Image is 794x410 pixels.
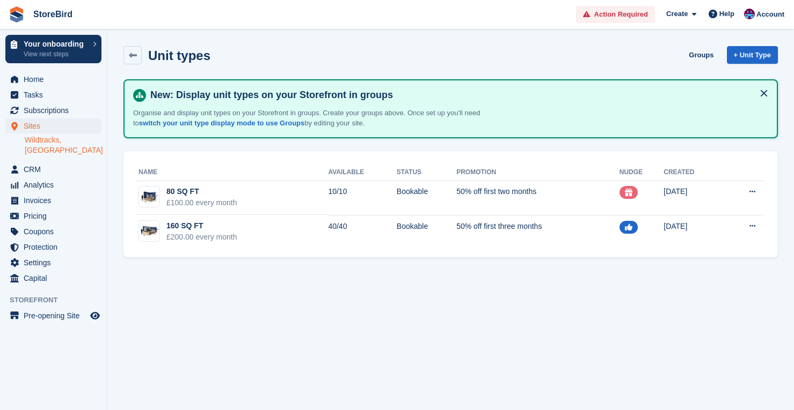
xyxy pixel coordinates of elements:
[24,40,88,48] p: Your onboarding
[666,9,688,19] span: Create
[664,164,722,181] th: Created
[139,189,159,205] img: 10-ft-container.jpg
[24,103,88,118] span: Subscriptions
[5,103,101,118] a: menu
[5,118,101,133] a: menu
[5,224,101,239] a: menu
[29,5,77,23] a: StoreBird
[5,255,101,270] a: menu
[397,164,456,181] th: Status
[24,240,88,255] span: Protection
[5,308,101,323] a: menu
[5,240,101,255] a: menu
[24,308,88,323] span: Pre-opening Site
[456,215,620,249] td: 50% off first three months
[24,177,88,192] span: Analytics
[5,35,101,63] a: Your onboarding View next steps
[166,186,237,197] div: 80 SQ FT
[576,6,655,24] a: Action Required
[139,223,159,239] img: 20-ft-container.jpg
[24,87,88,102] span: Tasks
[146,89,768,101] h4: New: Display unit types on your Storefront in groups
[397,181,456,215] td: Bookable
[684,46,718,64] a: Groups
[328,215,396,249] td: 40/40
[328,164,396,181] th: Available
[24,255,88,270] span: Settings
[756,9,784,20] span: Account
[24,49,88,59] p: View next steps
[10,295,107,305] span: Storefront
[166,220,237,232] div: 160 SQ FT
[9,6,25,23] img: stora-icon-8386f47178a22dfd0bd8f6a31ec36ba5ce8667c1dd55bd0f319d3a0aa187defe.svg
[594,9,648,20] span: Action Required
[24,162,88,177] span: CRM
[456,181,620,215] td: 50% off first two months
[89,309,101,322] a: Preview store
[24,72,88,87] span: Home
[328,181,396,215] td: 10/10
[456,164,620,181] th: Promotion
[744,9,755,19] img: Jake Wesley
[397,215,456,249] td: Bookable
[25,135,101,155] a: Wildtracks, [GEOGRAPHIC_DATA]
[5,177,101,192] a: menu
[5,271,101,286] a: menu
[664,181,722,215] td: [DATE]
[24,208,88,223] span: Pricing
[24,224,88,239] span: Coupons
[133,108,509,129] p: Organise and display unit types on your Storefront in groups. Create your groups above. Once set ...
[727,46,778,64] a: + Unit Type
[664,215,722,249] td: [DATE]
[24,271,88,286] span: Capital
[24,193,88,208] span: Invoices
[5,193,101,208] a: menu
[719,9,734,19] span: Help
[24,118,88,133] span: Sites
[5,87,101,102] a: menu
[620,164,664,181] th: Nudge
[5,208,101,223] a: menu
[166,197,237,208] div: £100.00 every month
[5,72,101,87] a: menu
[5,162,101,177] a: menu
[148,48,210,63] h2: Unit types
[166,232,237,243] div: £200.00 every month
[136,164,328,181] th: Name
[139,119,304,127] a: switch your unit type display mode to use Groups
